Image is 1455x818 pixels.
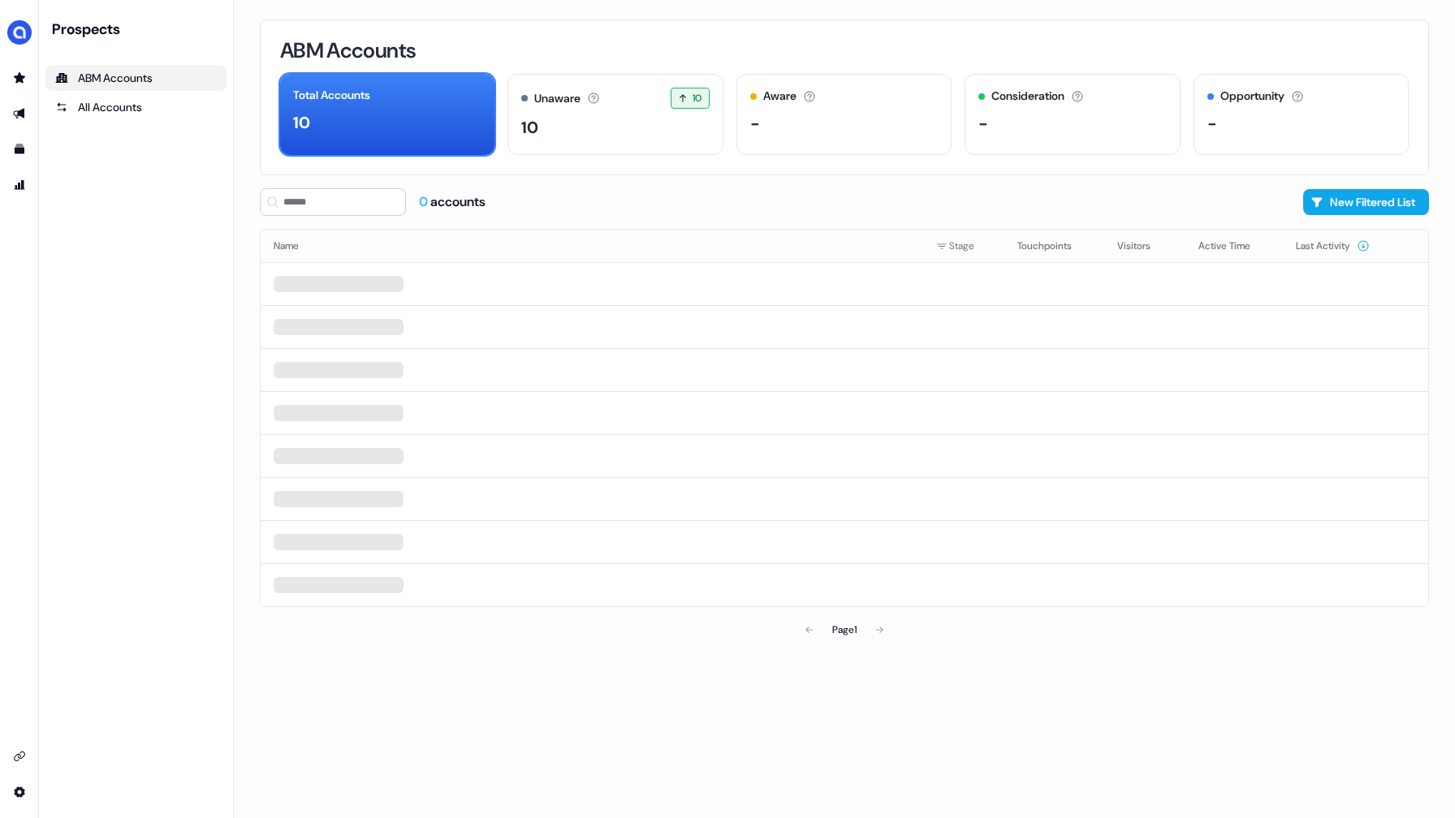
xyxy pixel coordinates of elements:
[978,111,988,136] div: -
[534,90,581,107] div: Unaware
[1303,189,1429,215] button: New Filtered List
[1207,111,1217,136] div: -
[521,115,538,140] div: 10
[832,622,857,638] div: Page 1
[693,90,702,106] span: 10
[45,65,227,91] a: ABM Accounts
[55,70,217,86] div: ABM Accounts
[1220,88,1284,105] div: Opportunity
[45,94,227,120] a: All accounts
[763,88,797,105] div: Aware
[991,88,1064,105] div: Consideration
[55,99,217,115] div: All Accounts
[280,40,416,61] h3: ABM Accounts
[6,65,32,91] a: Go to prospects
[419,193,486,211] div: accounts
[6,101,32,127] a: Go to outbound experience
[293,87,370,104] div: Total Accounts
[750,111,760,136] div: -
[6,136,32,162] a: Go to templates
[6,779,32,805] a: Go to integrations
[936,238,991,254] div: Stage
[261,230,923,262] th: Name
[419,193,430,210] span: 0
[1017,231,1091,260] button: Touchpoints
[6,743,32,769] a: Go to integrations
[52,19,227,39] div: Prospects
[1117,231,1170,260] button: Visitors
[1296,231,1370,260] button: Last Activity
[6,172,32,198] a: Go to attribution
[293,110,310,135] div: 10
[1198,231,1270,260] button: Active Time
